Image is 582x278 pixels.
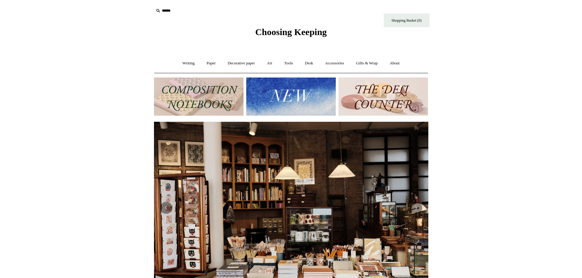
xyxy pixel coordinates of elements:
a: Decorative paper [222,55,260,71]
span: Choosing Keeping [255,27,327,37]
a: Art [262,55,278,71]
a: Tools [279,55,298,71]
button: Previous [160,202,172,214]
img: The Deli Counter [339,78,428,116]
a: Writing [177,55,200,71]
button: Next [410,202,422,214]
a: Gifts & Wrap [350,55,383,71]
a: Accessories [320,55,350,71]
img: New.jpg__PID:f73bdf93-380a-4a35-bcfe-7823039498e1 [246,78,336,116]
img: 202302 Composition ledgers.jpg__PID:69722ee6-fa44-49dd-a067-31375e5d54ec [154,78,243,116]
a: Desk [299,55,319,71]
a: Shopping Basket (0) [384,13,430,27]
a: Choosing Keeping [255,32,327,36]
a: Paper [201,55,221,71]
a: About [384,55,405,71]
